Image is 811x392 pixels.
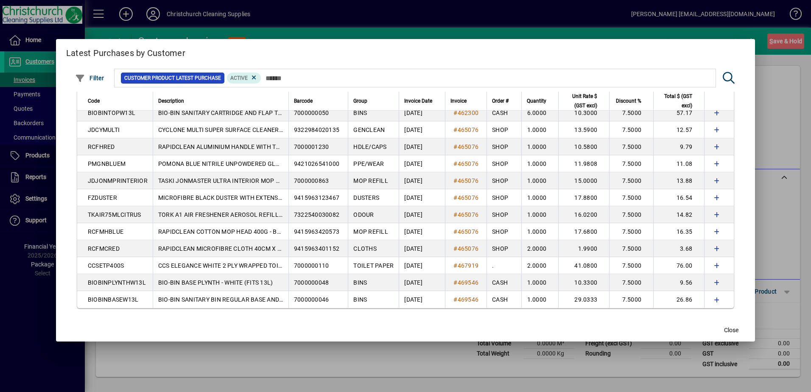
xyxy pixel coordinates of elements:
a: #465076 [450,227,481,236]
td: CASH [487,291,521,308]
span: BINS [353,279,367,286]
span: TORK A1 AIR FRESHENER AEROSOL REFILL 75ML - CITRUS [DG-C2] (MPI C102) [158,211,376,218]
div: Group [353,96,394,106]
td: 7.5000 [609,274,653,291]
a: #465076 [450,159,481,168]
span: Code [88,96,100,106]
div: Invoice [450,96,481,106]
td: 1.0000 [521,189,558,206]
span: RAPIDCLEAN COTTON MOP HEAD 400G - BLUE [158,228,288,235]
td: [DATE] [399,206,445,223]
td: SHOP [487,189,521,206]
td: 11.08 [653,155,704,172]
span: Total $ (GST excl) [659,92,692,110]
span: 465076 [458,160,479,167]
td: 16.35 [653,223,704,240]
span: RAPIDCLEAN MICROFIBRE CLOTH 40CM X 40CM - RED [158,245,309,252]
span: 465076 [458,143,479,150]
td: SHOP [487,206,521,223]
span: Customer Product Latest Purchase [124,74,221,82]
span: CCSETP400S [88,262,124,269]
span: MOP REFILL [353,177,388,184]
td: 1.0000 [521,172,558,189]
td: 7.5000 [609,240,653,257]
span: RAPIDCLEAN ALUMINIUM HANDLE WITH THREAD CAP 1.5M - RED [158,143,340,150]
span: 7322540030082 [294,211,339,218]
a: #465076 [450,176,481,185]
td: 7.5000 [609,223,653,240]
span: PMGNBLUEM [88,160,126,167]
td: 9.56 [653,274,704,291]
span: FZDUSTER [88,194,117,201]
td: CASH [487,104,521,121]
td: 17.8800 [558,189,609,206]
td: 9.79 [653,138,704,155]
td: 1.9900 [558,240,609,257]
td: [DATE] [399,138,445,155]
span: BINS [353,109,367,116]
span: 7000000863 [294,177,329,184]
a: #465076 [450,244,481,253]
span: Group [353,96,367,106]
td: 2.0000 [521,240,558,257]
span: # [453,126,457,133]
span: # [453,262,457,269]
span: RCFMHBLUE [88,228,123,235]
td: SHOP [487,172,521,189]
td: [DATE] [399,274,445,291]
mat-chip: Product Activation Status: Active [227,73,261,84]
td: 41.0800 [558,257,609,274]
span: JDCYMULTI [88,126,120,133]
td: 7.5000 [609,155,653,172]
span: # [453,143,457,150]
h2: Latest Purchases by Customer [56,39,755,64]
span: CYCLONE MULTI SUPER SURFACE CLEANER 500G AEROSOL [DG-C2] (MPI C32) [158,126,375,133]
div: Unit Rate $ (GST excl) [564,92,605,110]
span: # [453,194,457,201]
td: 17.6800 [558,223,609,240]
span: BIO-BIN SANITARY BIN REGULAR BASE AND BRACKET 13L - WHITE [158,296,342,303]
span: 7000000110 [294,262,329,269]
td: 10.5800 [558,138,609,155]
td: 15.0000 [558,172,609,189]
span: 465076 [458,245,479,252]
span: 9322984020135 [294,126,339,133]
span: Active [230,75,248,81]
span: 9415963123467 [294,194,339,201]
span: Barcode [294,96,313,106]
span: 465076 [458,211,479,218]
span: 465076 [458,194,479,201]
span: BIO-BIN BASE PLYNTH - WHITE (FITS 13L) [158,279,273,286]
button: Close [718,323,745,338]
td: 7.5000 [609,104,653,121]
span: Close [724,326,738,335]
span: PPE/WEAR [353,160,384,167]
div: Description [158,96,283,106]
td: . [487,257,521,274]
td: 12.57 [653,121,704,138]
td: 16.54 [653,189,704,206]
span: 462300 [458,109,479,116]
div: Total $ (GST excl) [659,92,700,110]
span: TOILET PAPER [353,262,394,269]
span: # [453,245,457,252]
td: SHOP [487,138,521,155]
span: 7000000048 [294,279,329,286]
td: [DATE] [399,257,445,274]
td: 29.0333 [558,291,609,308]
span: RCFMCRED [88,245,120,252]
button: Filter [73,70,106,86]
td: 3.68 [653,240,704,257]
span: 467919 [458,262,479,269]
span: POMONA BLUE NITRILE UNPOWDERED GLOVES MEDIUM 100S [158,160,331,167]
span: 469546 [458,279,479,286]
span: # [453,296,457,303]
td: 7.5000 [609,189,653,206]
td: SHOP [487,240,521,257]
td: 13.5900 [558,121,609,138]
span: Discount % [616,96,641,106]
td: 7.5000 [609,291,653,308]
td: [DATE] [399,121,445,138]
span: 465076 [458,177,479,184]
td: 1.0000 [521,155,558,172]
